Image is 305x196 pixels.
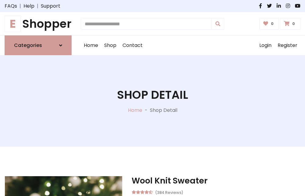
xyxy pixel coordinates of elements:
[101,36,119,55] a: Shop
[5,17,72,30] h1: Shopper
[17,2,23,10] span: |
[280,18,300,30] a: 0
[5,17,72,30] a: EShopper
[23,2,34,10] a: Help
[41,2,60,10] a: Support
[81,36,101,55] a: Home
[155,188,183,196] small: (384 Reviews)
[291,21,296,27] span: 0
[132,176,300,186] h3: Wool Knit Sweater
[5,35,72,55] a: Categories
[128,107,142,114] a: Home
[142,107,150,114] p: -
[275,36,300,55] a: Register
[34,2,41,10] span: |
[150,107,177,114] p: Shop Detail
[5,2,17,10] a: FAQs
[256,36,275,55] a: Login
[269,21,275,27] span: 0
[259,18,279,30] a: 0
[5,16,21,32] span: E
[117,88,188,102] h1: Shop Detail
[14,42,42,48] h6: Categories
[119,36,146,55] a: Contact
